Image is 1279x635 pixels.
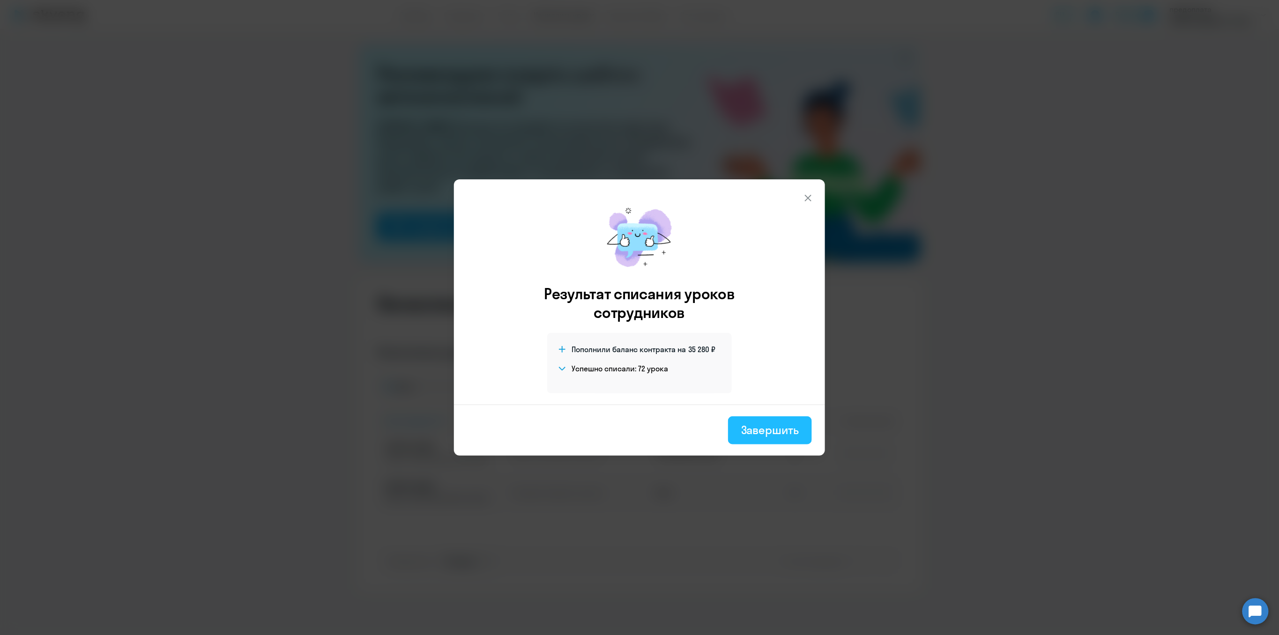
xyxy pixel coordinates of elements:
img: mirage-message.png [597,198,682,277]
span: 35 280 ₽ [688,344,715,354]
span: Пополнили баланс контракта на [572,344,686,354]
h3: Результат списания уроков сотрудников [531,284,748,322]
div: Завершить [741,422,799,437]
h4: Успешно списали: 72 урока [572,363,668,374]
button: Завершить [728,416,812,444]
